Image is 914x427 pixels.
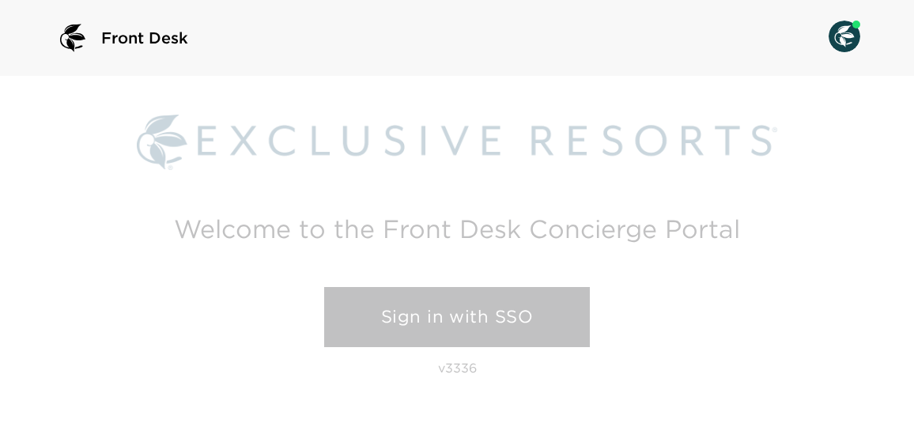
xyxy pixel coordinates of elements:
span: Front Desk [101,27,188,49]
img: User [829,21,860,52]
img: logo [54,19,92,57]
img: Exclusive Resorts logo [137,115,776,170]
p: v3336 [438,360,477,376]
h2: Welcome to the Front Desk Concierge Portal [174,217,740,241]
a: Sign in with SSO [324,287,590,347]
